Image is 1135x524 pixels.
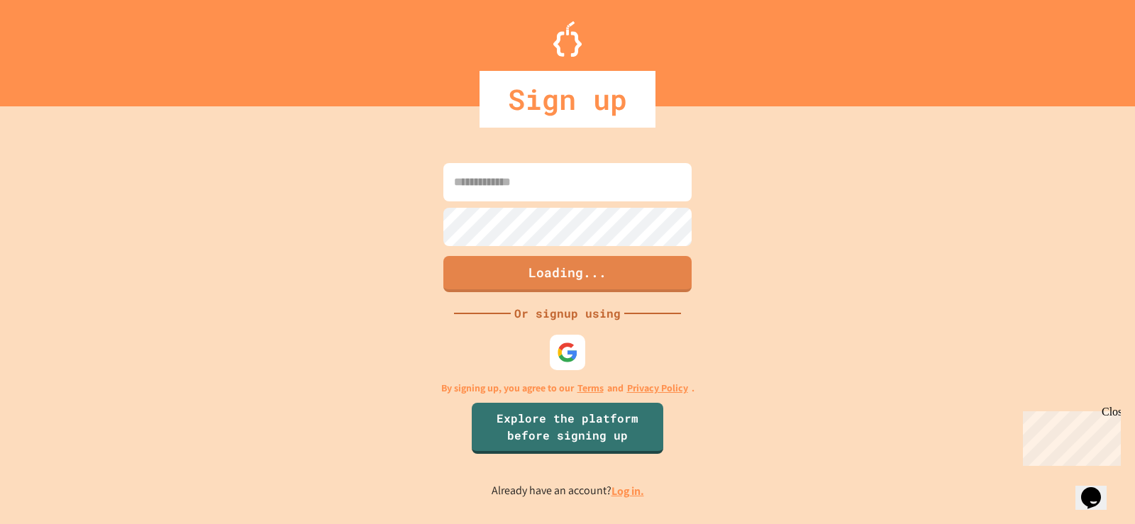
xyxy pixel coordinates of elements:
img: google-icon.svg [557,342,578,363]
a: Log in. [611,484,644,498]
p: By signing up, you agree to our and . [441,381,694,396]
a: Explore the platform before signing up [472,403,663,454]
iframe: chat widget [1075,467,1121,510]
div: Or signup using [511,305,624,322]
iframe: chat widget [1017,406,1121,466]
button: Loading... [443,256,692,292]
a: Privacy Policy [627,381,688,396]
a: Terms [577,381,604,396]
p: Already have an account? [492,482,644,500]
div: Chat with us now!Close [6,6,98,90]
div: Sign up [480,71,655,128]
img: Logo.svg [553,21,582,57]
